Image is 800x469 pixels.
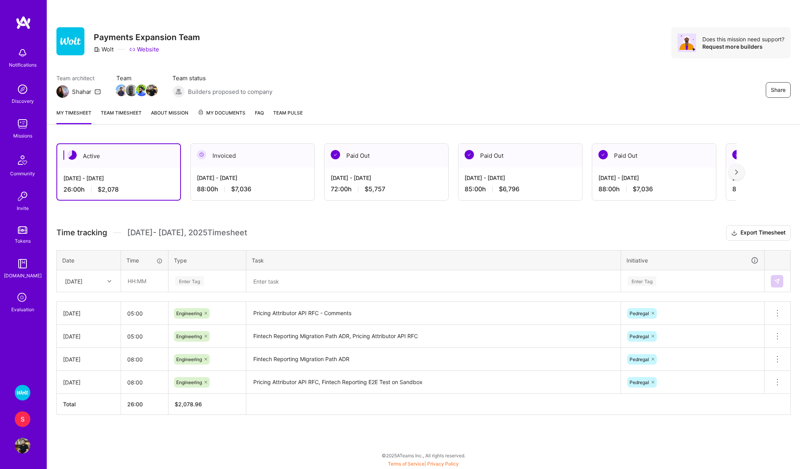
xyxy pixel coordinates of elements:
div: [DATE] - [DATE] [331,174,442,182]
div: Active [57,144,180,168]
div: 26:00 h [63,185,174,194]
a: Team timesheet [101,109,142,124]
span: $ 2,078.96 [175,401,202,407]
div: Wolt [94,45,114,53]
div: Tokens [15,237,31,245]
div: Enter Tag [175,275,204,287]
img: User Avatar [15,438,30,453]
a: My Documents [198,109,246,124]
span: Team architect [56,74,101,82]
img: Submit [774,278,780,284]
span: Engineering [176,310,202,316]
img: Company Logo [56,27,84,55]
img: Community [13,151,32,169]
img: Team Architect [56,85,69,98]
div: Enter Tag [628,275,656,287]
div: Request more builders [702,43,784,50]
a: Team Pulse [273,109,303,124]
span: Engineering [176,379,202,385]
textarea: Pricing Attributor API RFC - Comments [247,303,620,324]
a: User Avatar [13,438,32,453]
img: Avatar [677,33,696,52]
div: 88:00 h [197,185,308,193]
th: 26:00 [121,394,168,415]
img: Paid Out [465,150,474,159]
a: S [13,411,32,427]
img: Builders proposed to company [172,85,185,98]
span: Pedregal [630,333,649,339]
span: Time tracking [56,228,107,238]
textarea: Fintech Reporting Migration Path ADR, Pricing Attributor API RFC [247,326,620,347]
span: | [388,461,459,467]
div: Community [10,169,35,178]
div: [DATE] [63,355,114,363]
div: [DATE] - [DATE] [598,174,710,182]
a: Website [129,45,159,53]
img: Invoiced [197,150,206,159]
span: Team [116,74,157,82]
th: Total [57,394,121,415]
a: Terms of Service [388,461,425,467]
span: Team Pulse [273,110,303,116]
th: Date [57,250,121,270]
img: Paid Out [598,150,608,159]
img: tokens [18,226,27,234]
img: Team Member Avatar [116,85,127,96]
img: Team Member Avatar [136,85,147,96]
button: Share [766,82,791,98]
div: Missions [13,132,32,140]
div: [DATE] [65,277,82,285]
img: guide book [15,256,30,272]
div: [DATE] - [DATE] [63,174,174,182]
i: icon Chevron [107,279,111,283]
div: 85:00 h [465,185,576,193]
div: Shahar [72,88,91,96]
div: Invoiced [191,144,314,167]
div: Paid Out [458,144,582,167]
span: $7,036 [231,185,251,193]
span: [DATE] - [DATE] , 2025 Timesheet [127,228,247,238]
div: Discovery [12,97,34,105]
img: logo [16,16,31,30]
span: Share [771,86,786,94]
a: Team Member Avatar [137,84,147,97]
input: HH:MM [121,372,168,393]
img: Wolt - Fintech: Payments Expansion Team [15,385,30,400]
div: [DATE] [63,378,114,386]
i: icon Mail [95,88,101,95]
img: Team Member Avatar [126,85,137,96]
th: Task [246,250,621,270]
a: My timesheet [56,109,91,124]
div: 88:00 h [598,185,710,193]
i: icon CompanyGray [94,46,100,53]
button: Export Timesheet [726,225,791,241]
div: [DATE] [63,309,114,317]
span: Engineering [176,356,202,362]
div: [DATE] [63,332,114,340]
div: Initiative [626,256,759,265]
div: S [15,411,30,427]
span: $5,757 [365,185,385,193]
span: My Documents [198,109,246,117]
a: Wolt - Fintech: Payments Expansion Team [13,385,32,400]
h3: Payments Expansion Team [94,32,200,42]
i: icon Download [731,229,737,237]
a: Privacy Policy [427,461,459,467]
img: Invite [15,189,30,204]
img: Paid Out [331,150,340,159]
input: HH:MM [121,349,168,370]
div: [DATE] - [DATE] [465,174,576,182]
div: [DATE] - [DATE] [197,174,308,182]
a: About Mission [151,109,188,124]
img: bell [15,45,30,61]
span: $7,036 [633,185,653,193]
span: Pedregal [630,356,649,362]
div: Evaluation [11,305,34,314]
span: Engineering [176,333,202,339]
textarea: Pricing Attributor API RFC, Fintech Reporting E2E Test on Sandbox [247,372,620,393]
div: Time [126,256,163,264]
textarea: Fintech Reporting Migration Path ADR [247,349,620,370]
img: discovery [15,81,30,97]
span: Pedregal [630,310,649,316]
a: Team Member Avatar [116,84,126,97]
